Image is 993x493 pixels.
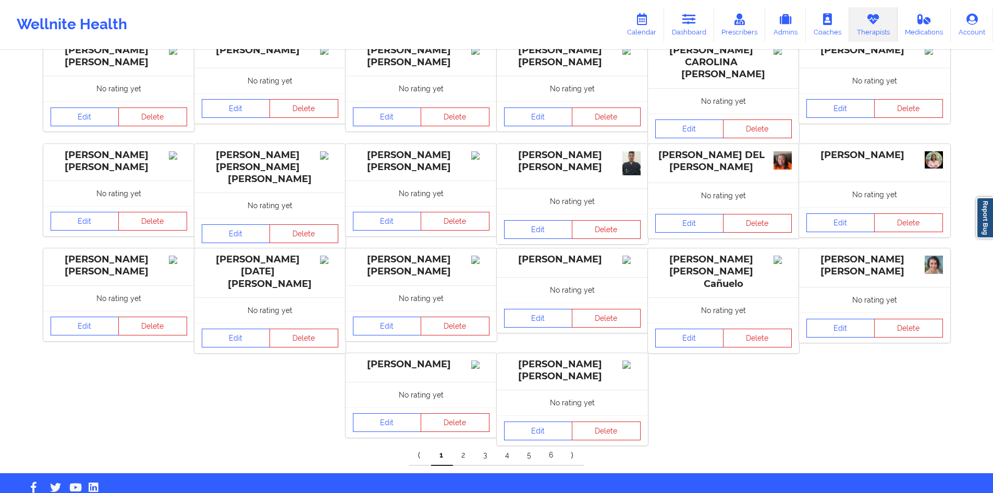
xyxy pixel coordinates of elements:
a: Edit [202,99,271,118]
div: [PERSON_NAME] [PERSON_NAME] [51,149,187,173]
button: Delete [572,422,641,440]
button: Delete [723,119,792,138]
div: No rating yet [194,297,346,323]
div: [PERSON_NAME] [806,44,943,56]
div: [PERSON_NAME] CAROLINA [PERSON_NAME] [655,44,792,80]
button: Delete [874,213,943,232]
a: Edit [504,220,573,239]
a: Edit [353,413,422,432]
img: Image%2Fplaceholer-image.png [925,46,943,55]
button: Delete [421,317,489,335]
div: No rating yet [497,76,648,101]
a: Edit [504,107,573,126]
img: Image%2Fplaceholer-image.png [320,256,338,264]
div: [PERSON_NAME] [504,254,641,266]
a: Edit [51,317,119,335]
a: Calendar [619,7,664,42]
img: Image%2Fplaceholer-image.png [622,360,641,369]
div: [PERSON_NAME] [806,149,943,161]
img: Image%2Fplaceholer-image.png [774,256,792,264]
button: Delete [269,224,338,243]
div: No rating yet [799,68,950,93]
a: Edit [806,99,875,118]
img: Image%2Fplaceholer-image.png [471,46,489,55]
div: No rating yet [43,285,194,311]
div: [PERSON_NAME] [DATE][PERSON_NAME] [202,254,338,290]
a: Edit [655,329,724,347]
a: Previous item [409,445,431,466]
div: No rating yet [799,182,950,207]
a: 1 [431,445,453,466]
button: Delete [723,214,792,233]
button: Delete [118,107,187,126]
a: Edit [202,224,271,243]
div: No rating yet [346,382,497,407]
img: Image%2Fplaceholer-image.png [169,46,187,55]
div: [PERSON_NAME] [PERSON_NAME] [353,149,489,173]
a: 4 [497,445,519,466]
div: No rating yet [43,181,194,206]
div: [PERSON_NAME] [PERSON_NAME] [51,44,187,68]
img: 5a6bdddf-ee97-4d67-8e7f-a6fe78775ede_59cbbd06-cbb6-4913-84bb-54031d3a60dcIMG_4094.jpeg [925,256,943,274]
div: [PERSON_NAME] [PERSON_NAME] [504,149,641,173]
div: No rating yet [648,183,799,208]
a: Edit [202,329,271,347]
a: Dashboard [664,7,714,42]
div: [PERSON_NAME] DEL [PERSON_NAME] [655,149,792,173]
img: Image%2Fplaceholer-image.png [471,151,489,160]
a: Report Bug [976,197,993,238]
a: Therapists [849,7,898,42]
a: Edit [51,212,119,231]
button: Delete [572,107,641,126]
a: Edit [353,317,422,335]
button: Delete [572,220,641,239]
img: d9c8d358-a367-4b13-9b5e-920c94a48cc0_c1939146-9377-40f0-82a1-fd366e6e6a301000567880.jpg [622,151,641,176]
div: Pagination Navigation [409,445,584,466]
a: Edit [353,212,422,231]
a: 5 [519,445,541,466]
div: [PERSON_NAME] [PERSON_NAME] [353,44,489,68]
div: No rating yet [43,76,194,101]
button: Delete [723,329,792,347]
button: Delete [874,319,943,338]
button: Delete [118,317,187,335]
div: [PERSON_NAME] [PERSON_NAME] Cañuelo [655,254,792,290]
div: [PERSON_NAME] [PERSON_NAME] [806,254,943,278]
img: Image%2Fplaceholer-image.png [320,46,338,55]
a: Edit [504,422,573,440]
div: No rating yet [346,181,497,206]
button: Delete [421,413,489,432]
div: No rating yet [497,390,648,415]
div: No rating yet [497,277,648,303]
img: Image%2Fplaceholer-image.png [320,151,338,160]
button: Delete [572,309,641,328]
div: [PERSON_NAME] [PERSON_NAME] [504,358,641,382]
button: Delete [421,107,489,126]
a: Account [951,7,993,42]
button: Delete [118,212,187,231]
div: No rating yet [346,76,497,101]
button: Delete [269,329,338,347]
a: Medications [898,7,951,42]
a: Edit [504,309,573,328]
img: Image%2Fplaceholer-image.png [169,151,187,160]
div: No rating yet [194,193,346,218]
img: Image%2Fplaceholer-image.png [622,46,641,55]
a: Edit [806,319,875,338]
a: Edit [806,213,875,232]
div: No rating yet [648,297,799,323]
a: 3 [475,445,497,466]
a: 2 [453,445,475,466]
div: [PERSON_NAME] [PERSON_NAME] [PERSON_NAME] [202,149,338,185]
a: Admins [765,7,806,42]
div: [PERSON_NAME] [PERSON_NAME] [353,254,489,278]
a: Next item [562,445,584,466]
a: Edit [655,119,724,138]
img: 4a73202e-d5a0-429a-9353-b8a7a205c041_90cca213-5a6a-4c2b-90dd-5d1236e76043PHOTO-2025-08-20-16-26-4... [925,151,943,169]
a: Prescribers [714,7,766,42]
div: No rating yet [648,88,799,114]
div: [PERSON_NAME] [353,358,489,370]
img: Image%2Fplaceholer-image.png [622,256,641,264]
a: Coaches [806,7,849,42]
a: 6 [541,445,562,466]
